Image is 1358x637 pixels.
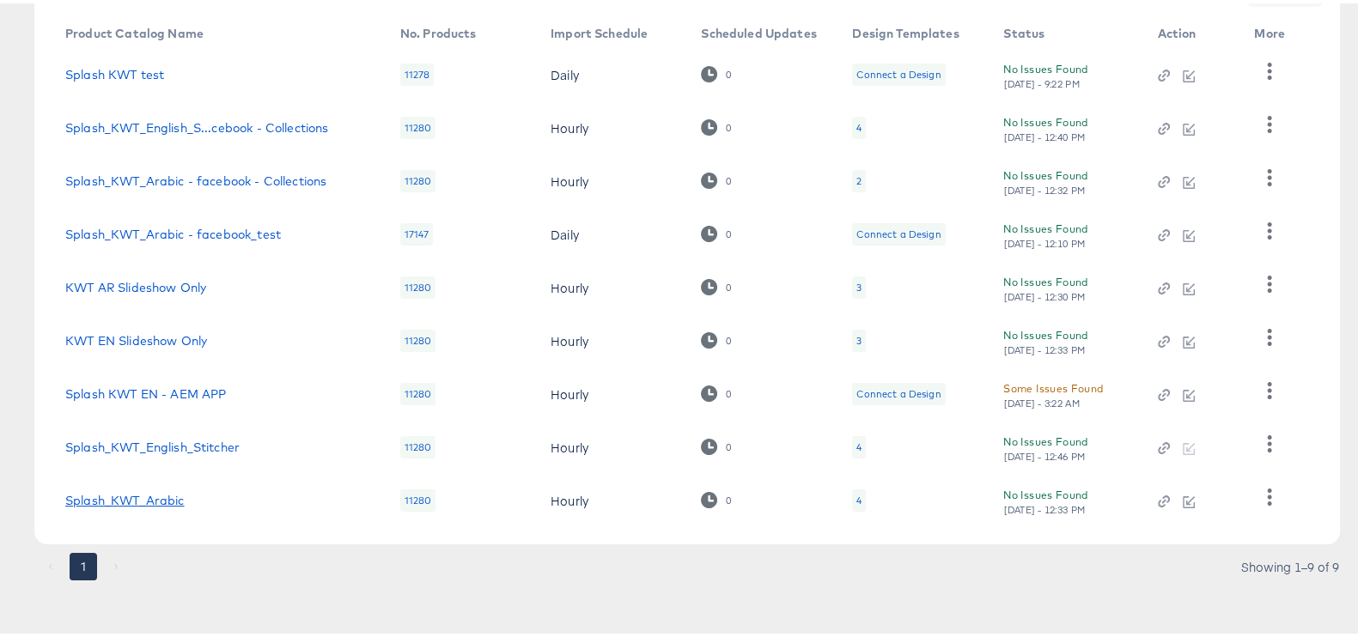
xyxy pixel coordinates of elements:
[65,490,185,504] a: Splash_KWT_Arabic
[856,437,862,451] div: 4
[852,113,866,136] div: 4
[856,118,862,131] div: 4
[537,258,687,311] td: Hourly
[65,224,281,238] a: Splash_KWT_Arabic - facebook_test
[400,113,436,136] div: 11280
[724,438,731,450] div: 0
[65,277,206,291] a: KWT AR Slideshow Only
[1003,376,1103,406] button: Some Issues Found[DATE] - 3:22 AM
[856,490,862,504] div: 4
[856,277,862,291] div: 3
[537,364,687,417] td: Hourly
[400,220,434,242] div: 17147
[701,222,731,239] div: 0
[701,169,731,185] div: 0
[400,273,436,295] div: 11280
[65,331,207,344] a: KWT EN Slideshow Only
[856,64,941,78] div: Connect a Design
[701,276,731,292] div: 0
[724,491,731,503] div: 0
[852,23,959,37] div: Design Templates
[852,220,945,242] div: Connect a Design
[724,118,731,130] div: 0
[856,171,862,185] div: 2
[65,171,326,185] a: Splash_KWT_Arabic - facebook - Collections
[852,326,866,349] div: 3
[701,63,731,79] div: 0
[65,118,328,131] a: Splash_KWT_English_S...cebook - Collections
[724,278,731,290] div: 0
[701,488,731,505] div: 0
[551,23,648,37] div: Import Schedule
[724,65,731,77] div: 0
[34,549,132,577] nav: pagination navigation
[400,486,436,508] div: 11280
[400,379,436,402] div: 11280
[537,204,687,258] td: Daily
[852,273,866,295] div: 3
[537,45,687,98] td: Daily
[65,384,226,397] a: Splash KWT EN - AEM APP
[856,331,862,344] div: 3
[400,23,477,37] div: No. Products
[1003,394,1081,406] div: [DATE] - 3:22 AM
[1144,17,1241,45] th: Action
[400,167,436,189] div: 11280
[400,326,436,349] div: 11280
[724,385,731,397] div: 0
[65,23,204,37] div: Product Catalog Name
[1003,376,1103,394] div: Some Issues Found
[724,172,731,184] div: 0
[852,486,866,508] div: 4
[400,60,435,82] div: 11278
[852,167,866,189] div: 2
[701,435,731,452] div: 0
[701,382,731,398] div: 0
[701,329,731,345] div: 0
[701,116,731,132] div: 0
[1240,557,1340,569] div: Showing 1–9 of 9
[400,433,436,455] div: 11280
[65,437,240,451] a: Splash_KWT_English_Stitcher
[990,17,1143,45] th: Status
[537,417,687,470] td: Hourly
[724,331,731,343] div: 0
[537,311,687,364] td: Hourly
[701,23,817,37] div: Scheduled Updates
[856,384,941,397] div: Connect a Design
[70,549,97,577] button: page 1
[724,225,731,237] div: 0
[537,470,687,524] td: Hourly
[537,151,687,204] td: Hourly
[856,224,941,238] div: Connect a Design
[852,379,945,402] div: Connect a Design
[537,98,687,151] td: Hourly
[65,64,164,78] a: Splash KWT test
[852,60,945,82] div: Connect a Design
[852,433,866,455] div: 4
[1240,17,1306,45] th: More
